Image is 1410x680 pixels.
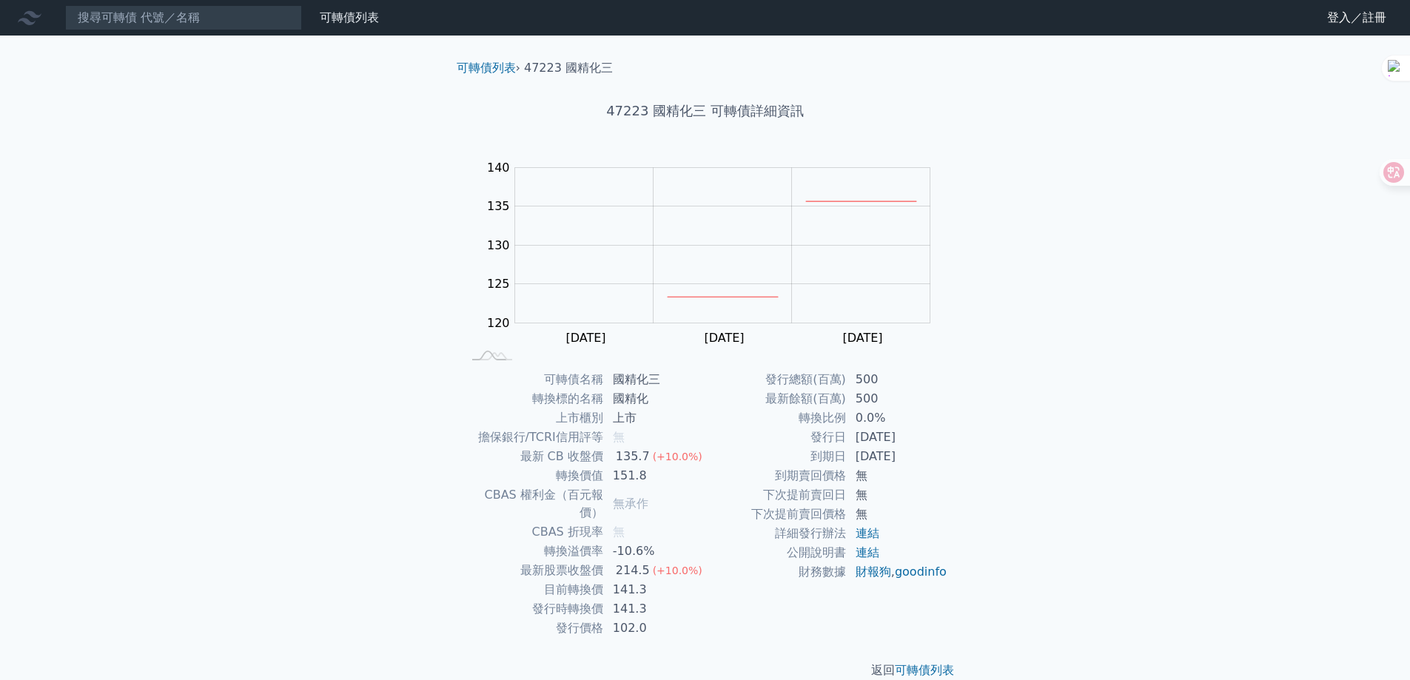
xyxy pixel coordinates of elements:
tspan: 130 [487,238,510,252]
a: 可轉債列表 [457,61,516,75]
span: 無承作 [613,496,648,511]
td: -10.6% [604,542,705,561]
div: 214.5 [613,562,653,579]
td: 目前轉換價 [463,580,604,599]
tspan: 125 [487,277,510,291]
g: Series [668,201,917,297]
td: 公開說明書 [705,543,847,562]
td: 下次提前賣回日 [705,485,847,505]
li: › [457,59,520,77]
td: 到期賣回價格 [705,466,847,485]
td: [DATE] [847,447,948,466]
td: 轉換溢價率 [463,542,604,561]
td: 141.3 [604,599,705,619]
tspan: 120 [487,316,510,330]
span: (+10.0%) [653,451,702,462]
td: 轉換比例 [705,408,847,428]
td: 到期日 [705,447,847,466]
h1: 47223 國精化三 可轉債詳細資訊 [445,101,966,121]
td: 上市櫃別 [463,408,604,428]
a: 連結 [856,545,879,559]
span: 無 [613,525,625,539]
td: CBAS 折現率 [463,522,604,542]
li: 47223 國精化三 [524,59,613,77]
a: 財報狗 [856,565,891,579]
td: 102.0 [604,619,705,638]
td: 151.8 [604,466,705,485]
td: 可轉債名稱 [463,370,604,389]
input: 搜尋可轉債 代號／名稱 [65,5,302,30]
td: 發行價格 [463,619,604,638]
td: 國精化三 [604,370,705,389]
tspan: [DATE] [705,331,745,345]
td: 500 [847,370,948,389]
td: 500 [847,389,948,408]
a: 可轉債列表 [320,10,379,24]
td: 141.3 [604,580,705,599]
td: 無 [847,466,948,485]
td: 發行總額(百萬) [705,370,847,389]
td: 發行時轉換價 [463,599,604,619]
td: , [847,562,948,582]
span: (+10.0%) [653,565,702,576]
tspan: [DATE] [843,331,883,345]
p: 返回 [445,662,966,679]
td: 0.0% [847,408,948,428]
td: 國精化 [604,389,705,408]
a: 可轉債列表 [895,663,954,677]
span: 無 [613,430,625,444]
a: 連結 [856,526,879,540]
td: 轉換價值 [463,466,604,485]
td: 擔保銀行/TCRI信用評等 [463,428,604,447]
td: 上市 [604,408,705,428]
td: 下次提前賣回價格 [705,505,847,524]
td: 無 [847,485,948,505]
td: 無 [847,505,948,524]
td: 轉換標的名稱 [463,389,604,408]
td: 發行日 [705,428,847,447]
a: goodinfo [895,565,947,579]
td: 財務數據 [705,562,847,582]
tspan: [DATE] [566,331,606,345]
td: 最新 CB 收盤價 [463,447,604,466]
tspan: 140 [487,161,510,175]
td: CBAS 權利金（百元報價） [463,485,604,522]
tspan: 135 [487,199,510,213]
td: 最新股票收盤價 [463,561,604,580]
td: 詳細發行辦法 [705,524,847,543]
a: 登入／註冊 [1315,6,1398,30]
td: [DATE] [847,428,948,447]
td: 最新餘額(百萬) [705,389,847,408]
div: 135.7 [613,448,653,465]
g: Chart [479,161,953,345]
